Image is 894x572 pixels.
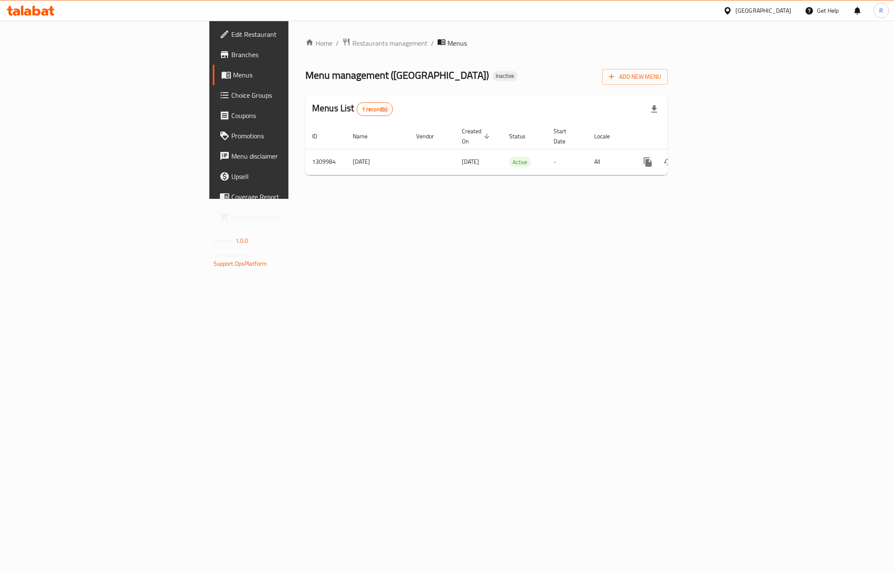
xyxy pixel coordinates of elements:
[357,105,393,113] span: 1 record(s)
[735,6,791,15] div: [GEOGRAPHIC_DATA]
[416,131,445,141] span: Vendor
[231,29,352,39] span: Edit Restaurant
[447,38,467,48] span: Menus
[305,38,668,49] nav: breadcrumb
[305,66,489,85] span: Menu management ( [GEOGRAPHIC_DATA] )
[342,38,428,49] a: Restaurants management
[214,250,252,261] span: Get support on:
[231,110,352,121] span: Coupons
[312,102,393,116] h2: Menus List
[602,69,668,85] button: Add New Menu
[509,131,537,141] span: Status
[214,235,234,246] span: Version:
[231,131,352,141] span: Promotions
[213,85,359,105] a: Choice Groups
[352,38,428,48] span: Restaurants management
[213,146,359,166] a: Menu disclaimer
[231,212,352,222] span: Grocery Checklist
[231,171,352,181] span: Upsell
[312,131,328,141] span: ID
[638,152,658,172] button: more
[879,6,883,15] span: R
[554,126,577,146] span: Start Date
[547,149,587,175] td: -
[231,49,352,60] span: Branches
[658,152,678,172] button: Change Status
[231,151,352,161] span: Menu disclaimer
[346,149,409,175] td: [DATE]
[213,105,359,126] a: Coupons
[214,258,267,269] a: Support.OpsPlatform
[462,156,479,167] span: [DATE]
[213,65,359,85] a: Menus
[233,70,352,80] span: Menus
[236,235,249,246] span: 1.0.0
[357,102,393,116] div: Total records count
[462,126,492,146] span: Created On
[492,71,518,81] div: Inactive
[587,149,631,175] td: All
[213,207,359,227] a: Grocery Checklist
[644,99,664,119] div: Export file
[213,166,359,187] a: Upsell
[231,192,352,202] span: Coverage Report
[305,124,726,175] table: enhanced table
[492,72,518,80] span: Inactive
[213,187,359,207] a: Coverage Report
[213,126,359,146] a: Promotions
[431,38,434,48] li: /
[213,24,359,44] a: Edit Restaurant
[631,124,726,149] th: Actions
[594,131,621,141] span: Locale
[213,44,359,65] a: Branches
[231,90,352,100] span: Choice Groups
[509,157,531,167] span: Active
[353,131,378,141] span: Name
[609,71,661,82] span: Add New Menu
